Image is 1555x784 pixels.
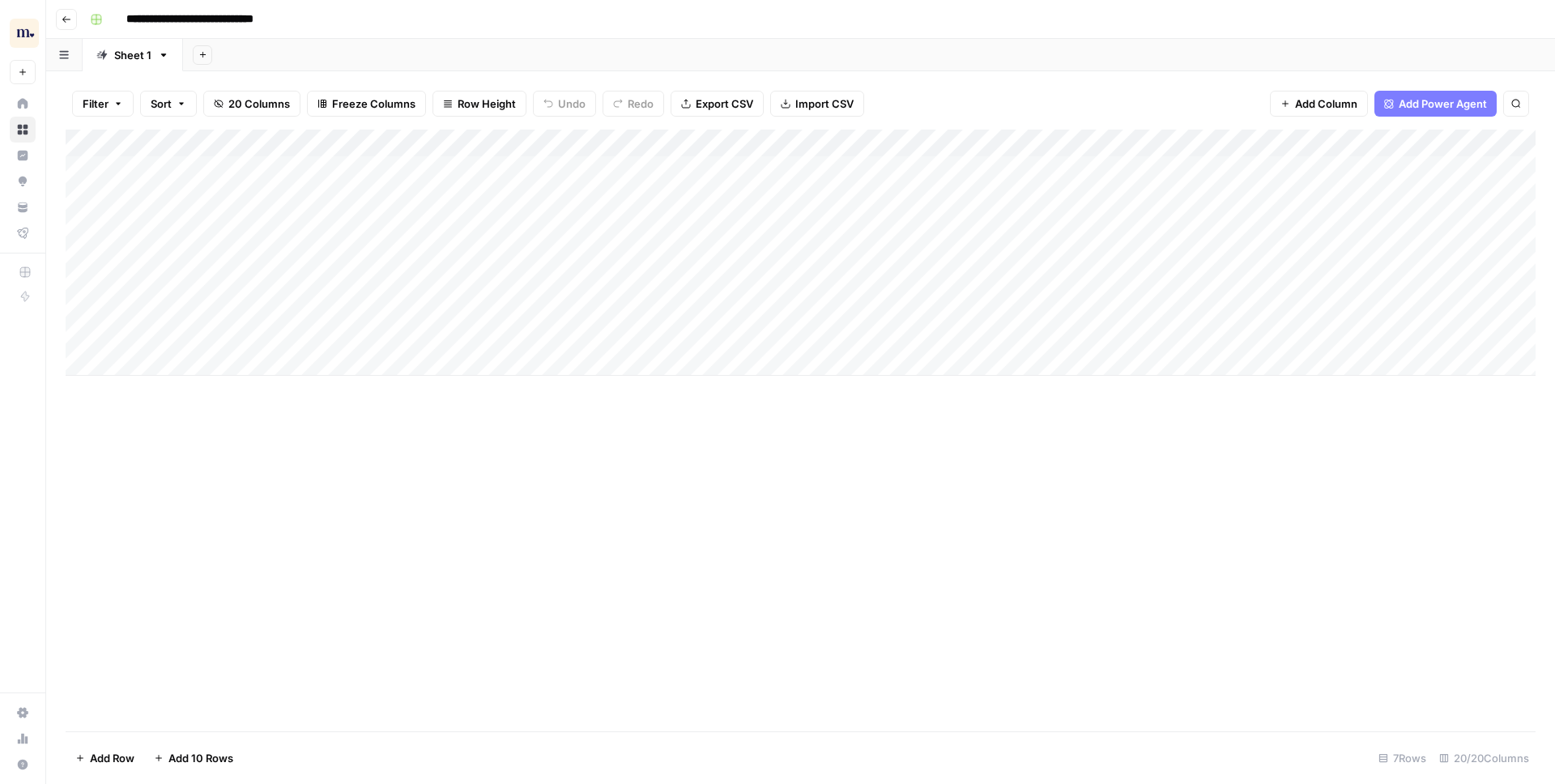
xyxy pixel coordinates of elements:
button: Add 10 Rows [144,745,243,771]
span: Undo [558,96,586,112]
span: Row Height [458,96,516,112]
button: Help + Support [10,752,36,778]
span: Filter [83,96,109,112]
a: Your Data [10,194,36,220]
span: Add Column [1295,96,1357,112]
button: 20 Columns [203,91,300,117]
button: Add Column [1270,91,1368,117]
button: Row Height [432,91,526,117]
span: Add Power Agent [1399,96,1487,112]
button: Export CSV [671,91,764,117]
a: Flightpath [10,220,36,246]
span: Add Row [90,750,134,766]
a: Insights [10,143,36,168]
button: Undo [533,91,596,117]
button: Redo [603,91,664,117]
button: Add Row [66,745,144,771]
span: Redo [628,96,654,112]
div: 20/20 Columns [1433,745,1536,771]
span: Import CSV [795,96,854,112]
span: Sort [151,96,172,112]
span: Add 10 Rows [168,750,233,766]
button: Filter [72,91,134,117]
button: Sort [140,91,197,117]
a: Usage [10,726,36,752]
a: Browse [10,117,36,143]
img: Match.com Logo [10,19,39,48]
button: Freeze Columns [307,91,426,117]
span: 20 Columns [228,96,290,112]
button: Import CSV [770,91,864,117]
a: Home [10,91,36,117]
a: Sheet 1 [83,39,183,71]
button: Workspace: Match.com [10,13,36,53]
div: 7 Rows [1372,745,1433,771]
a: Settings [10,700,36,726]
div: Sheet 1 [114,47,151,63]
a: Opportunities [10,168,36,194]
span: Export CSV [696,96,753,112]
button: Add Power Agent [1374,91,1497,117]
span: Freeze Columns [332,96,415,112]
